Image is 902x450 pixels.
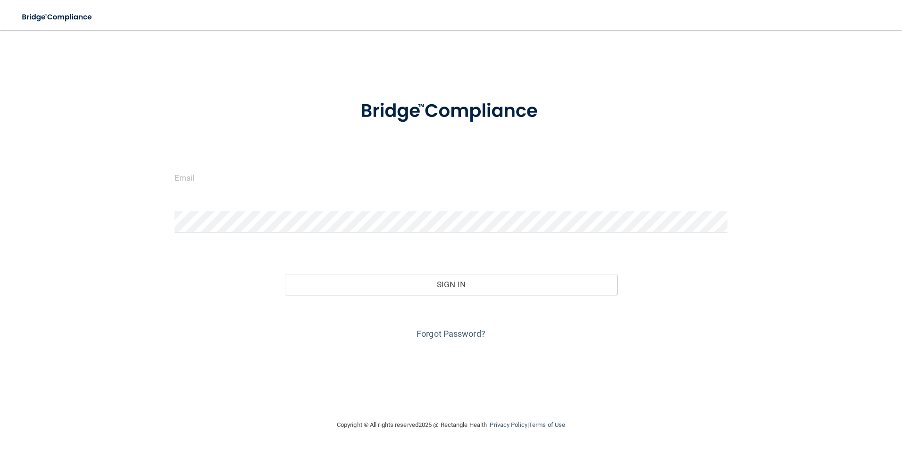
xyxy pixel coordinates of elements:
[341,87,561,136] img: bridge_compliance_login_screen.278c3ca4.svg
[175,167,728,188] input: Email
[490,421,527,428] a: Privacy Policy
[14,8,101,27] img: bridge_compliance_login_screen.278c3ca4.svg
[285,274,617,295] button: Sign In
[279,410,623,440] div: Copyright © All rights reserved 2025 @ Rectangle Health | |
[529,421,565,428] a: Terms of Use
[417,329,485,339] a: Forgot Password?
